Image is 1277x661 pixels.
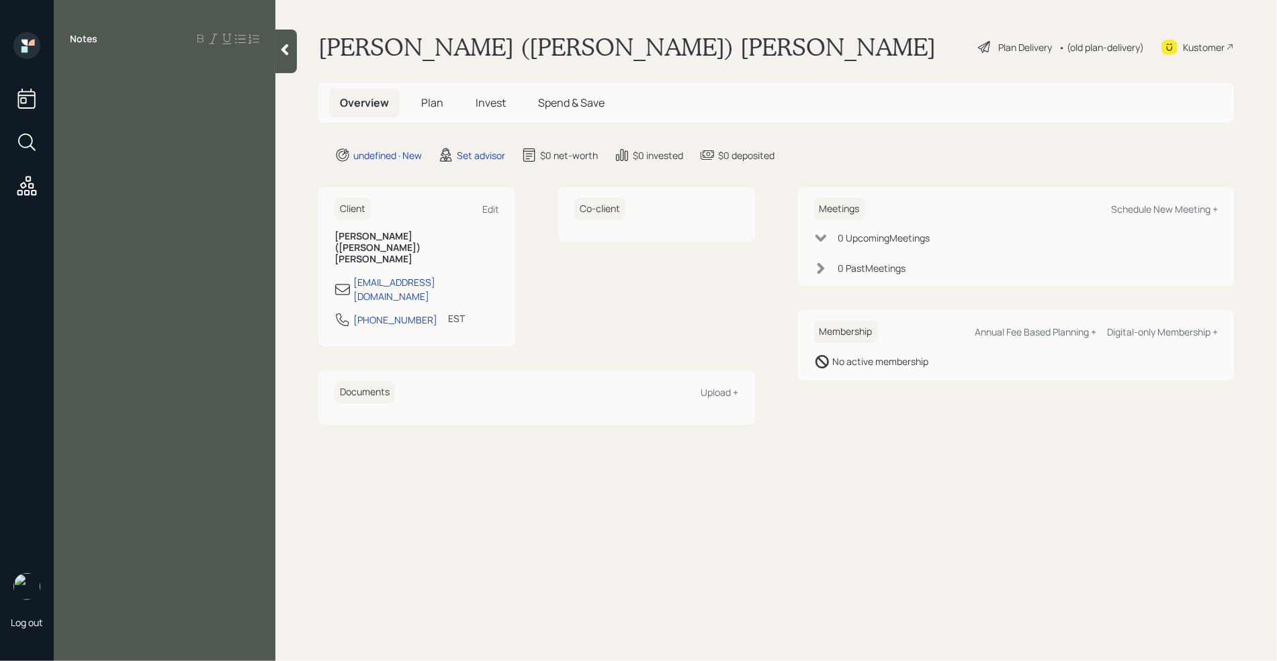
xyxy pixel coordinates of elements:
h1: [PERSON_NAME] ([PERSON_NAME]) [PERSON_NAME] [318,32,936,62]
h6: Documents [335,381,395,403]
div: Kustomer [1183,40,1225,54]
div: • (old plan-delivery) [1059,40,1144,54]
img: retirable_logo.png [13,573,40,600]
h6: [PERSON_NAME] ([PERSON_NAME]) [PERSON_NAME] [335,231,499,264]
h6: Membership [814,321,878,343]
div: $0 deposited [718,148,775,162]
div: Edit [482,203,499,215]
h6: Co-client [574,198,625,220]
div: [PHONE_NUMBER] [353,313,437,327]
h6: Meetings [814,198,865,220]
div: $0 invested [633,148,683,162]
span: Spend & Save [538,95,605,110]
label: Notes [70,32,97,46]
div: $0 net-worth [540,148,598,162]
div: undefined · New [353,148,422,162]
div: [EMAIL_ADDRESS][DOMAIN_NAME] [353,275,499,303]
div: Log out [11,616,43,629]
div: Annual Fee Based Planning + [975,325,1096,338]
span: Plan [421,95,443,110]
div: Schedule New Meeting + [1111,203,1218,215]
div: Digital-only Membership + [1107,325,1218,338]
h6: Client [335,198,371,220]
div: 0 Past Meeting s [838,261,906,275]
div: Plan Delivery [998,40,1052,54]
span: Overview [340,95,389,110]
div: Upload + [701,386,739,399]
div: EST [448,311,465,325]
div: 0 Upcoming Meeting s [838,231,930,245]
div: No active membership [833,354,929,368]
div: Set advisor [457,148,505,162]
span: Invest [476,95,506,110]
